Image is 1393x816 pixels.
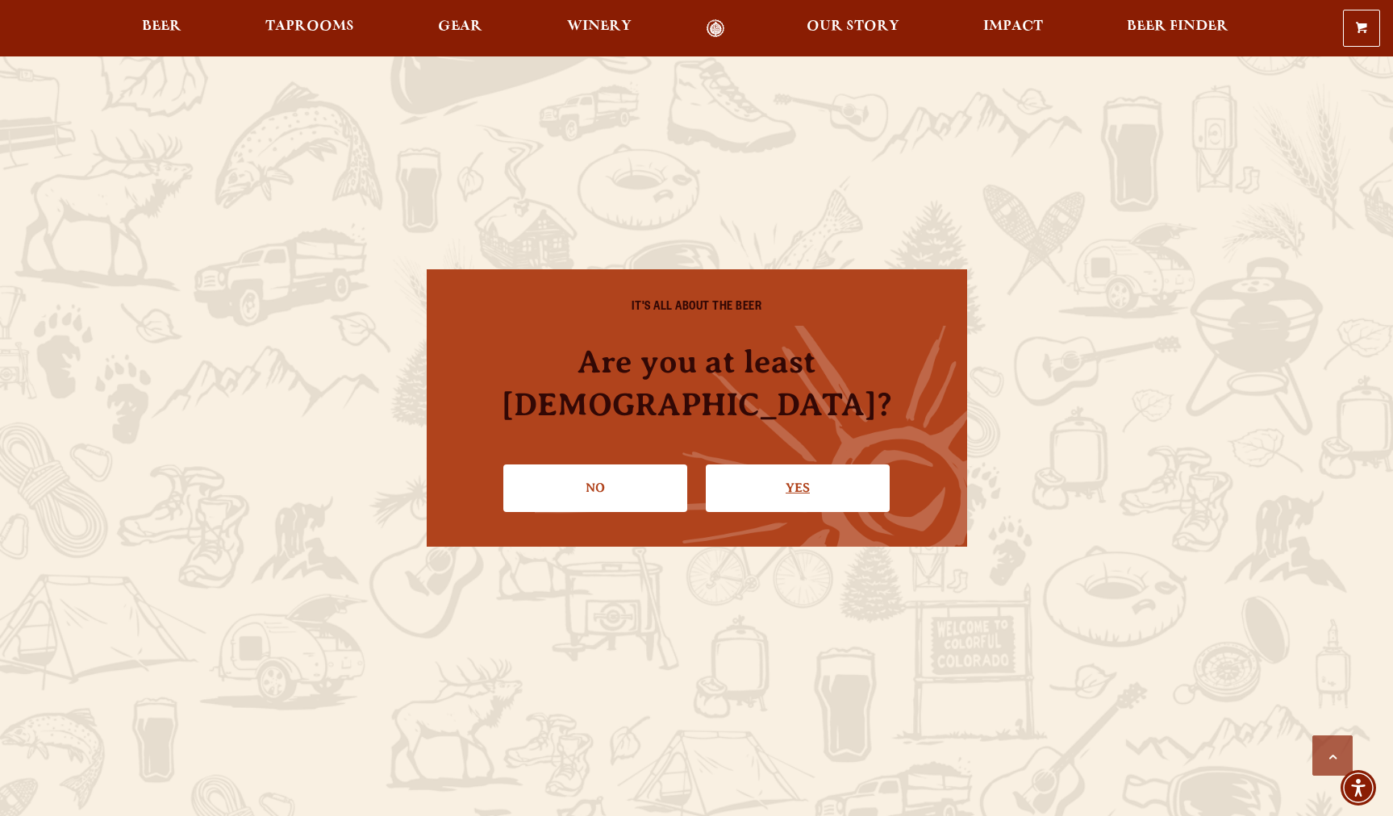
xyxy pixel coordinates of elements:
[1312,735,1353,776] a: Scroll to top
[255,19,365,38] a: Taprooms
[807,20,899,33] span: Our Story
[131,19,192,38] a: Beer
[438,20,482,33] span: Gear
[459,302,935,316] h6: IT'S ALL ABOUT THE BEER
[503,464,687,511] a: No
[265,20,354,33] span: Taprooms
[1341,770,1376,806] div: Accessibility Menu
[706,464,890,511] a: Confirm I'm 21 or older
[567,20,632,33] span: Winery
[983,20,1043,33] span: Impact
[1127,20,1228,33] span: Beer Finder
[1116,19,1239,38] a: Beer Finder
[796,19,910,38] a: Our Story
[973,19,1053,38] a: Impact
[427,19,493,38] a: Gear
[142,20,181,33] span: Beer
[459,340,935,426] h4: Are you at least [DEMOGRAPHIC_DATA]?
[557,19,642,38] a: Winery
[686,19,746,38] a: Odell Home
